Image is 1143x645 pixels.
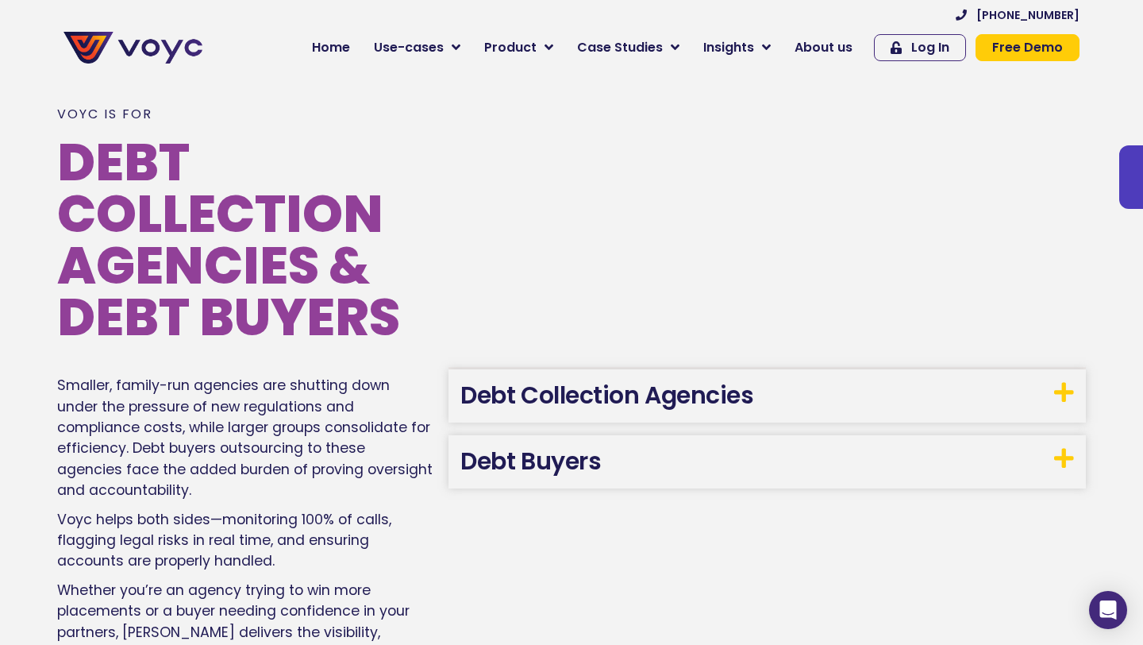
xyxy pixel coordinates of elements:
span: Log In [911,41,949,54]
img: voyc-full-logo [63,32,202,64]
a: Home [300,32,362,64]
span: Smaller, family-run agencies are shutting down under the pressure of new regulations and complian... [57,376,433,500]
span: [PHONE_NUMBER] [976,10,1079,21]
span: Use-cases [374,38,444,57]
h3: Debt Buyers [448,435,1086,489]
a: Debt Collection Agencies [460,378,753,412]
span: Product [484,38,537,57]
a: Debt Buyers [460,444,601,478]
a: Use-cases [362,32,472,64]
span: Home [312,38,350,57]
h3: Debt Collection Agencies [448,369,1086,423]
a: Case Studies [565,32,691,64]
span: Free Demo [992,41,1063,54]
span: About us [795,38,852,57]
span: Voyc helps both sides—monitoring 100% of calls, flagging legal risks in real time, and ensuring a... [57,510,391,571]
div: Open Intercom Messenger [1089,591,1127,629]
span: Insights [703,38,754,57]
p: Voyc is for [57,107,433,122]
span: Case Studies [577,38,663,57]
h2: Debt Collection Agencies & debt buyers [57,137,433,343]
a: About us [783,32,864,64]
a: Log In [874,34,966,61]
a: [PHONE_NUMBER] [956,10,1079,21]
a: Product [472,32,565,64]
a: Insights [691,32,783,64]
a: Free Demo [976,34,1079,61]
